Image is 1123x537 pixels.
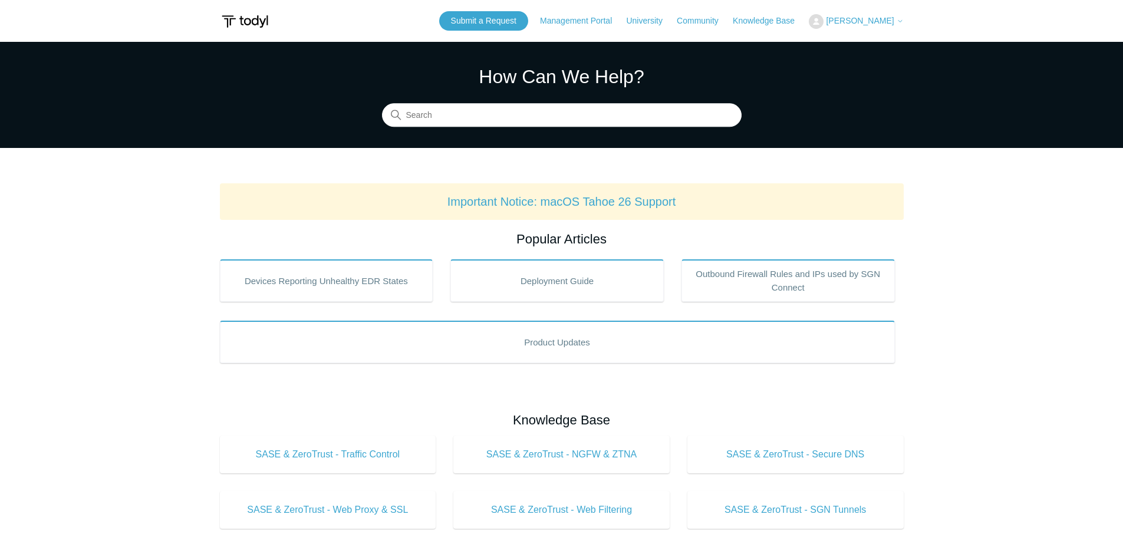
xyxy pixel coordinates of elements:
span: [PERSON_NAME] [826,16,894,25]
a: SASE & ZeroTrust - Web Filtering [453,491,670,529]
a: Submit a Request [439,11,528,31]
h1: How Can We Help? [382,62,742,91]
a: University [626,15,674,27]
a: Community [677,15,730,27]
img: Todyl Support Center Help Center home page [220,11,270,32]
a: Product Updates [220,321,895,363]
span: SASE & ZeroTrust - NGFW & ZTNA [471,447,652,462]
a: Devices Reporting Unhealthy EDR States [220,259,433,302]
h2: Popular Articles [220,229,904,249]
input: Search [382,104,742,127]
a: Knowledge Base [733,15,806,27]
h2: Knowledge Base [220,410,904,430]
a: Important Notice: macOS Tahoe 26 Support [447,195,676,208]
span: SASE & ZeroTrust - Traffic Control [238,447,419,462]
a: SASE & ZeroTrust - Traffic Control [220,436,436,473]
span: SASE & ZeroTrust - SGN Tunnels [705,503,886,517]
a: SASE & ZeroTrust - Web Proxy & SSL [220,491,436,529]
a: Management Portal [540,15,624,27]
span: SASE & ZeroTrust - Web Filtering [471,503,652,517]
button: [PERSON_NAME] [809,14,903,29]
a: SASE & ZeroTrust - Secure DNS [687,436,904,473]
a: Outbound Firewall Rules and IPs used by SGN Connect [681,259,895,302]
a: SASE & ZeroTrust - NGFW & ZTNA [453,436,670,473]
a: SASE & ZeroTrust - SGN Tunnels [687,491,904,529]
span: SASE & ZeroTrust - Secure DNS [705,447,886,462]
a: Deployment Guide [450,259,664,302]
span: SASE & ZeroTrust - Web Proxy & SSL [238,503,419,517]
